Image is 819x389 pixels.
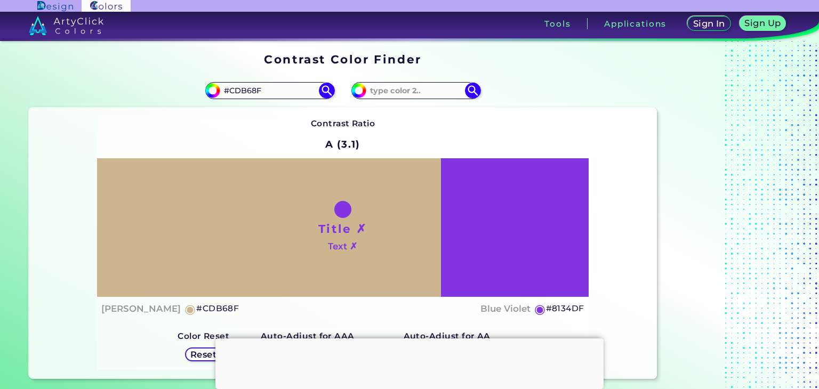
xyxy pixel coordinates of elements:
h2: A (3.1) [320,133,365,156]
img: logo_artyclick_colors_white.svg [29,16,104,35]
h1: Title ✗ [318,221,367,237]
h1: Contrast Color Finder [264,51,421,67]
h3: Tools [544,20,571,28]
a: Sign Up [742,17,784,30]
h5: #CDB68F [196,302,239,315]
h4: [PERSON_NAME] [101,301,181,317]
h5: #8134DF [546,302,584,315]
iframe: Advertisement [215,338,604,386]
strong: Color Reset [178,331,229,341]
strong: Auto-Adjust for AAA [261,331,355,341]
h5: Sign In [695,20,724,28]
h4: Blue Violet [480,301,531,317]
input: type color 1.. [220,84,319,98]
input: type color 2.. [366,84,465,98]
h5: ◉ [534,303,546,315]
strong: Contrast Ratio [311,118,375,128]
strong: Auto-Adjust for AA [404,331,491,341]
iframe: Advertisement [661,48,794,383]
img: icon search [319,83,335,99]
img: ArtyClick Design logo [37,1,73,11]
h4: Text ✗ [328,239,357,254]
h5: Sign Up [746,19,780,27]
img: icon search [465,83,481,99]
h5: ◉ [184,303,196,315]
h5: Reset [191,351,215,359]
h3: Applications [604,20,667,28]
a: Sign In [689,17,728,30]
